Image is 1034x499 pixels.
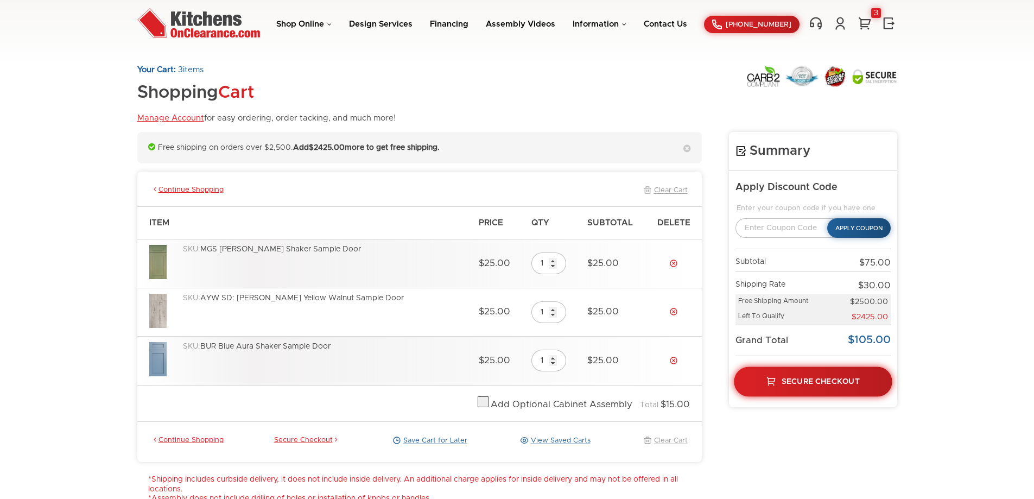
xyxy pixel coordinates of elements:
[573,20,626,28] a: Information
[735,143,891,159] h4: Summary
[276,20,332,28] a: Shop Online
[137,65,396,75] p: items
[274,436,340,446] a: Secure Checkout
[726,21,791,28] span: [PHONE_NUMBER]
[641,186,688,195] a: Clear Cart
[661,400,690,409] span: $15.00
[669,307,678,316] a: Delete
[587,259,619,268] span: $25.00
[746,65,781,87] img: Carb2 Compliant
[137,206,474,239] th: Item
[390,436,467,446] a: Save Cart for Later
[644,20,687,28] a: Contact Us
[848,334,891,345] span: $105.00
[479,356,510,365] span: $25.00
[859,258,891,267] span: $75.00
[486,20,555,28] a: Assembly Videos
[735,249,833,272] td: Subtotal
[669,356,678,365] a: Delete
[858,281,891,290] span: $30.00
[149,245,167,279] img: JG_1.1.jpg
[473,206,525,239] th: Price
[349,20,413,28] a: Design Services
[735,204,891,213] legend: Enter your coupon code if you have one
[735,325,833,356] td: Grand Total
[781,377,859,385] span: Secure Checkout
[735,294,833,309] td: Free Shipping Amount
[183,245,200,253] span: SKU:
[827,218,891,238] button: Apply Coupon
[785,66,819,87] img: Lowest Price Guarantee
[871,8,881,18] div: 3
[218,84,254,102] span: Cart
[850,298,888,306] span: $2500.00
[479,259,510,268] span: $25.00
[852,313,888,321] span: $2425.00
[735,181,891,194] h5: Apply Discount Code
[430,20,468,28] a: Financing
[518,436,591,446] a: View Saved Carts
[137,114,204,122] a: Manage Account
[178,66,183,74] span: 3
[137,84,396,103] h1: Shopping
[151,186,224,195] a: Continue Shopping
[582,206,652,239] th: Subtotal
[735,272,833,294] td: Shipping Rate
[734,367,892,396] a: Secure Checkout
[491,399,632,410] div: Add Optional Cabinet Assembly
[137,66,176,74] strong: Your Cart:
[526,206,582,239] th: Qty
[704,16,800,33] a: [PHONE_NUMBER]
[587,307,619,316] span: $25.00
[183,342,468,380] div: BUR Blue Aura Shaker Sample Door
[183,245,468,282] div: MGS [PERSON_NAME] Shaker Sample Door
[641,436,688,446] a: Clear Cart
[183,294,468,331] div: AYW SD: [PERSON_NAME] Yellow Walnut Sample Door
[823,66,847,87] img: Secure Order
[852,68,897,85] img: Secure SSL Encyption
[735,218,843,238] input: Enter Coupon Code
[479,307,510,316] span: $25.00
[149,342,167,376] img: XBS_1.1.jpg
[735,309,833,325] td: Left To Qualify
[293,144,440,151] strong: Add more to get free shipping.
[149,294,167,328] img: AYW_1.1.jpg
[183,343,200,350] span: SKU:
[309,144,345,151] span: $2425.00
[137,8,260,38] img: Kitchens On Clearance
[857,16,873,30] a: 3
[137,113,396,124] p: for easy ordering, order tacking, and much more!
[669,259,678,268] a: Delete
[148,475,702,494] li: *Shipping includes curbside delivery, it does not include inside delivery. An additional charge a...
[587,356,619,365] span: $25.00
[151,436,224,446] a: Continue Shopping
[183,294,200,302] span: SKU:
[137,132,702,164] div: Free shipping on orders over $2,500.
[652,206,702,239] th: Delete
[640,401,658,409] span: Total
